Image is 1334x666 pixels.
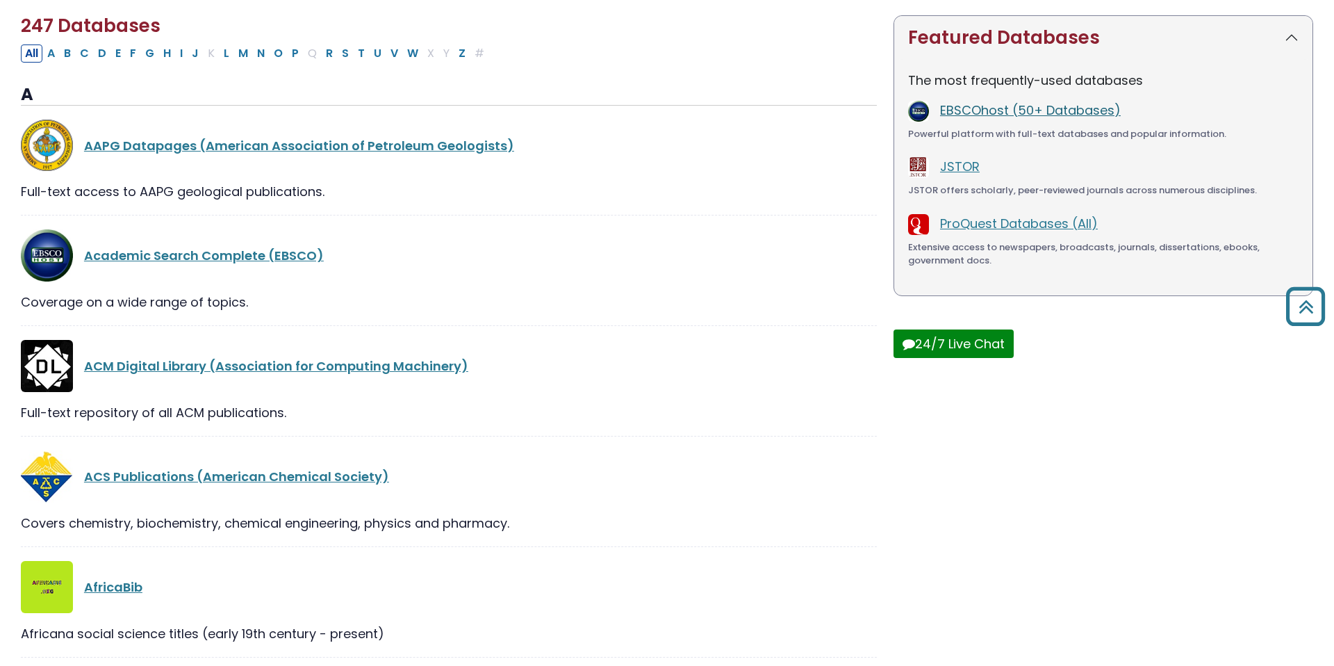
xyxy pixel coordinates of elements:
h3: A [21,85,877,106]
button: Filter Results V [386,44,402,63]
a: Back to Top [1281,293,1331,319]
button: Filter Results R [322,44,337,63]
div: Powerful platform with full-text databases and popular information. [908,127,1299,141]
button: Filter Results M [234,44,252,63]
div: Extensive access to newspapers, broadcasts, journals, dissertations, ebooks, government docs. [908,241,1299,268]
button: Filter Results L [220,44,233,63]
button: Filter Results T [354,44,369,63]
a: ACM Digital Library (Association for Computing Machinery) [84,357,468,375]
button: Featured Databases [894,16,1312,60]
button: Filter Results N [253,44,269,63]
a: AAPG Datapages (American Association of Petroleum Geologists) [84,137,514,154]
div: Covers chemistry, biochemistry, chemical engineering, physics and pharmacy. [21,514,877,533]
button: Filter Results Z [454,44,470,63]
button: Filter Results B [60,44,75,63]
a: ProQuest Databases (All) [940,215,1098,232]
p: The most frequently-used databases [908,71,1299,90]
div: Coverage on a wide range of topics. [21,293,877,311]
button: Filter Results A [43,44,59,63]
button: Filter Results O [270,44,287,63]
button: Filter Results G [141,44,158,63]
button: Filter Results S [338,44,353,63]
button: Filter Results U [370,44,386,63]
button: Filter Results D [94,44,110,63]
a: JSTOR [940,158,980,175]
span: 247 Databases [21,13,160,38]
a: AfricaBib [84,578,142,596]
a: EBSCOhost (50+ Databases) [940,101,1121,119]
button: Filter Results F [126,44,140,63]
button: Filter Results E [111,44,125,63]
button: All [21,44,42,63]
div: Africana social science titles (early 19th century - present) [21,624,877,643]
button: 24/7 Live Chat [894,330,1014,358]
button: Filter Results C [76,44,93,63]
button: Filter Results I [176,44,187,63]
div: Full-text access to AAPG geological publications. [21,182,877,201]
div: Full-text repository of all ACM publications. [21,403,877,422]
a: Academic Search Complete (EBSCO) [84,247,324,264]
button: Filter Results H [159,44,175,63]
button: Filter Results W [403,44,422,63]
div: Alpha-list to filter by first letter of database name [21,44,490,61]
div: JSTOR offers scholarly, peer-reviewed journals across numerous disciplines. [908,184,1299,197]
a: ACS Publications (American Chemical Society) [84,468,389,485]
button: Filter Results J [188,44,203,63]
button: Filter Results P [288,44,303,63]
